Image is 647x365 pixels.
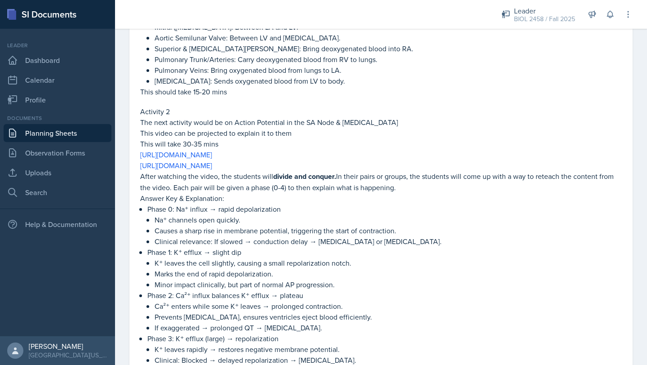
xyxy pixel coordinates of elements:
p: This video can be projected to explain it to them [140,128,622,138]
a: Profile [4,91,111,109]
div: Leader [514,5,575,16]
div: Help & Documentation [4,215,111,233]
p: Aortic Semilunar Valve: Between LV and [MEDICAL_DATA]. [155,32,622,43]
strong: divide and conquer. [273,171,336,182]
p: This should take 15-20 mins [140,86,622,97]
a: [URL][DOMAIN_NAME] [140,150,212,160]
p: K⁺ leaves the cell slightly, causing a small repolarization notch. [155,258,622,268]
a: Search [4,183,111,201]
p: The next activity would be on Action Potential in the SA Node & [MEDICAL_DATA] [140,117,622,128]
div: BIOL 2458 / Fall 2025 [514,14,575,24]
div: Leader [4,41,111,49]
p: Prevents [MEDICAL_DATA], ensures ventricles eject blood efficiently. [155,312,622,322]
div: [GEOGRAPHIC_DATA][US_STATE] [29,351,108,360]
p: Answer Key & Explanation: [140,193,622,204]
a: Uploads [4,164,111,182]
div: [PERSON_NAME] [29,342,108,351]
p: Marks the end of rapid depolarization. [155,268,622,279]
p: Clinical relevance: If slowed → conduction delay → [MEDICAL_DATA] or [MEDICAL_DATA]. [155,236,622,247]
p: Phase 3: K⁺ efflux (large) → repolarization [147,333,622,344]
p: Phase 2: Ca²⁺ influx balances K⁺ efflux → plateau [147,290,622,301]
a: Dashboard [4,51,111,69]
p: Superior & [MEDICAL_DATA][PERSON_NAME]: Bring deoxygenated blood into RA. [155,43,622,54]
p: Na⁺ channels open quickly. [155,214,622,225]
p: Phase 1: K⁺ efflux → slight dip [147,247,622,258]
a: Calendar [4,71,111,89]
a: Observation Forms [4,144,111,162]
p: Activity 2 [140,106,622,117]
p: Ca²⁺ enters while some K⁺ leaves → prolonged contraction. [155,301,622,312]
p: Phase 0: Na⁺ influx → rapid depolarization [147,204,622,214]
p: [MEDICAL_DATA]: Sends oxygenated blood from LV to body. [155,76,622,86]
a: Planning Sheets [4,124,111,142]
p: If exaggerated → prolonged QT → [MEDICAL_DATA]. [155,322,622,333]
a: [URL][DOMAIN_NAME] [140,160,212,170]
p: After watching the video, the students will In their pairs or groups, the students will come up w... [140,171,622,193]
div: Documents [4,114,111,122]
p: K⁺ leaves rapidly → restores negative membrane potential. [155,344,622,355]
p: Pulmonary Veins: Bring oxygenated blood from lungs to LA. [155,65,622,76]
p: This will take 30-35 mins [140,138,622,149]
p: Minor impact clinically, but part of normal AP progression. [155,279,622,290]
p: Pulmonary Trunk/Arteries: Carry deoxygenated blood from RV to lungs. [155,54,622,65]
p: Causes a sharp rise in membrane potential, triggering the start of contraction. [155,225,622,236]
